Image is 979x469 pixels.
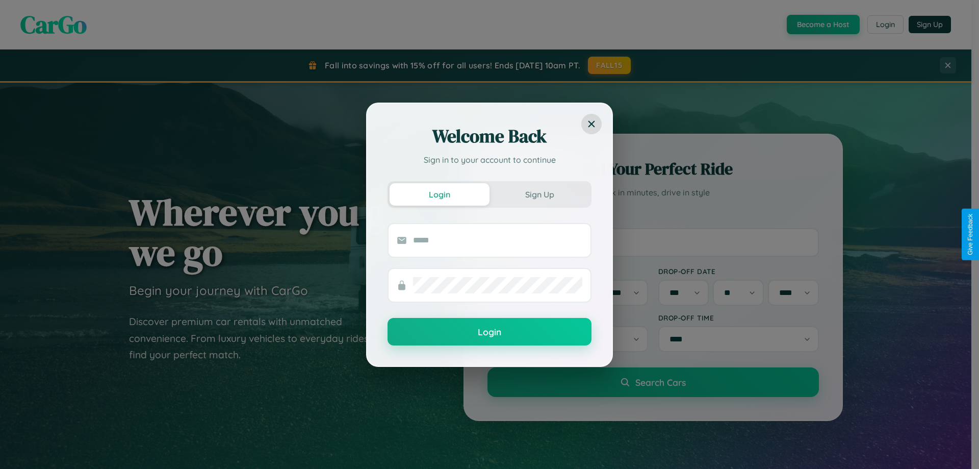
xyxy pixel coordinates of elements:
h2: Welcome Back [388,124,591,149]
button: Login [390,183,489,206]
p: Sign in to your account to continue [388,154,591,166]
button: Sign Up [489,183,589,206]
button: Login [388,318,591,345]
div: Give Feedback [967,214,974,255]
